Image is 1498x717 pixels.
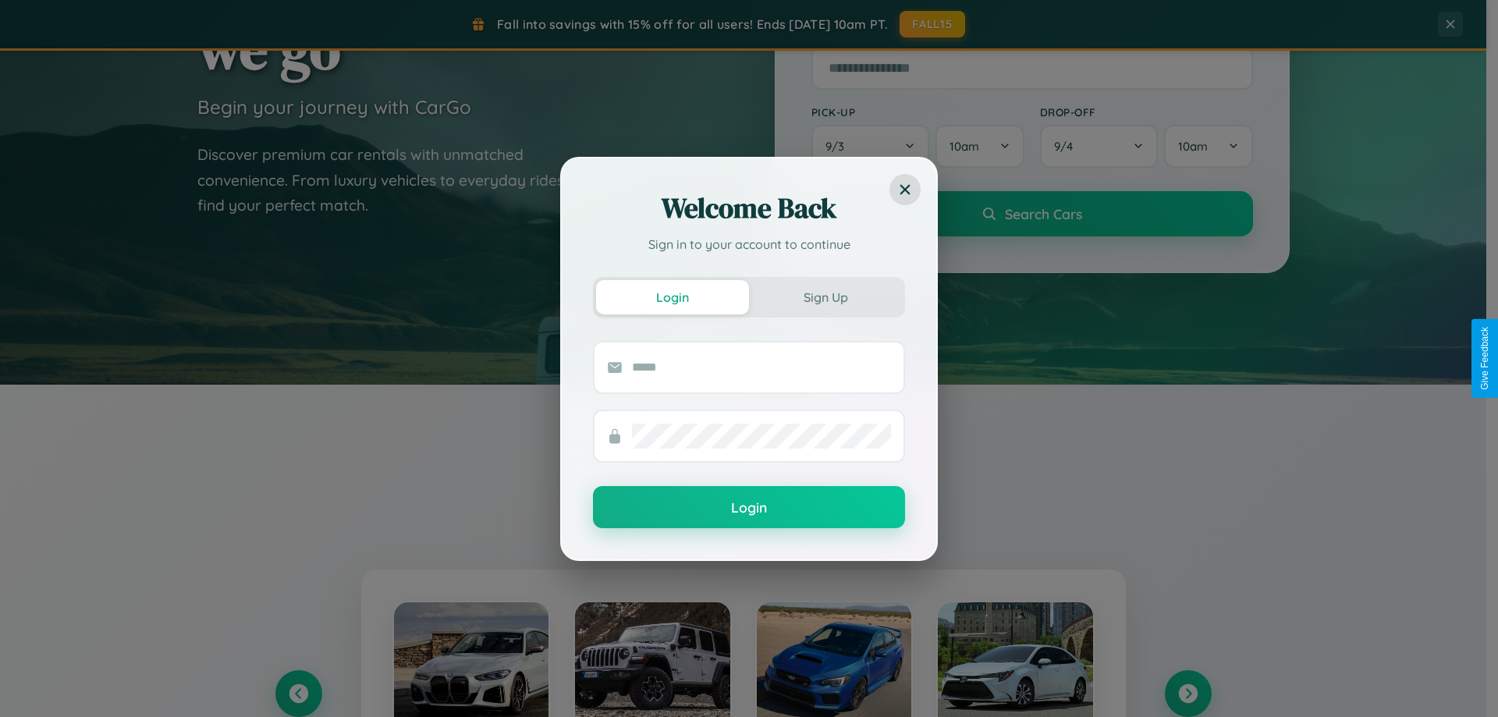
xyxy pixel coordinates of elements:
[749,280,902,314] button: Sign Up
[593,190,905,227] h2: Welcome Back
[593,235,905,254] p: Sign in to your account to continue
[596,280,749,314] button: Login
[593,486,905,528] button: Login
[1479,327,1490,390] div: Give Feedback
